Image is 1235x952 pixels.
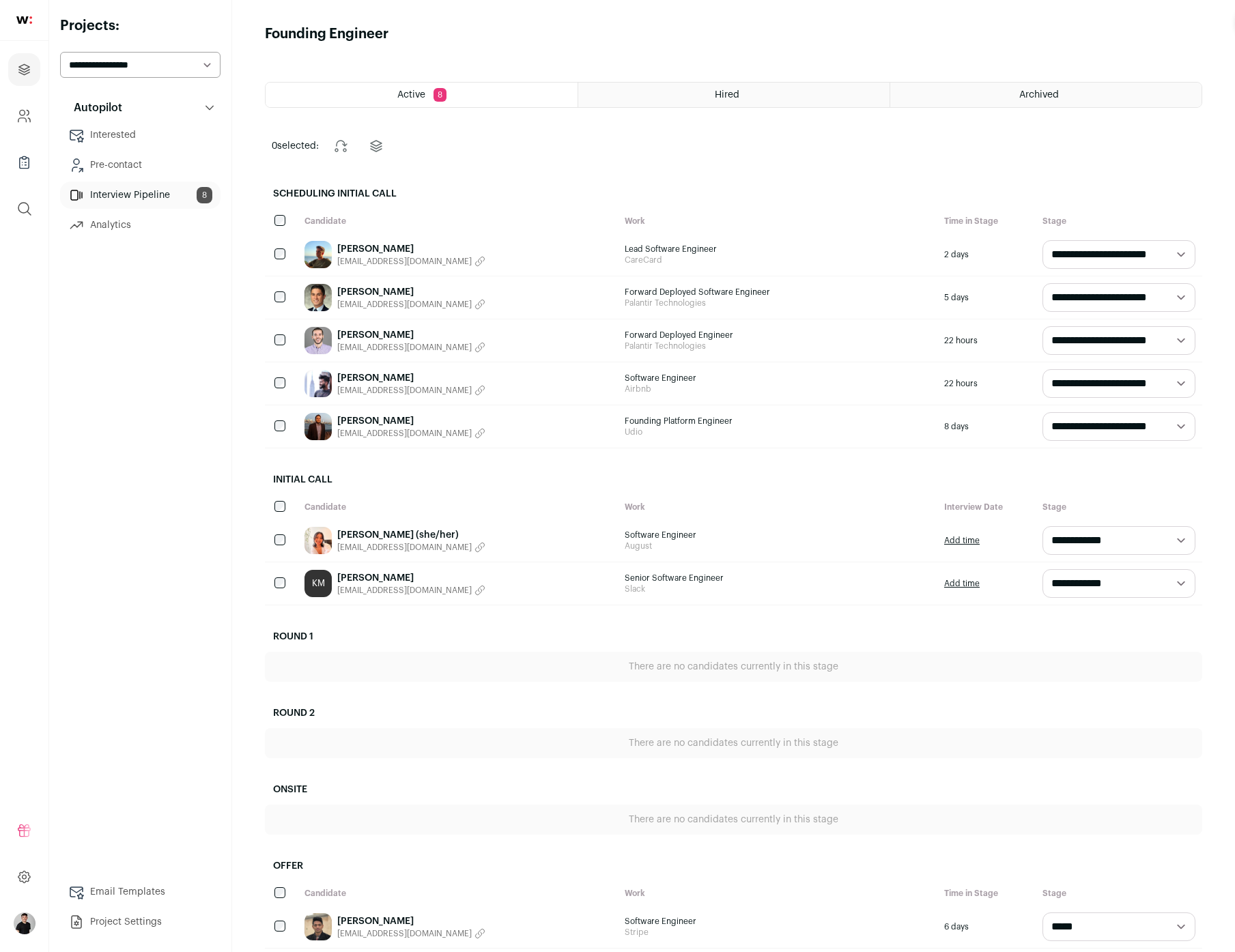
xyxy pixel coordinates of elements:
div: Candidate [298,495,618,519]
div: There are no candidates currently in this stage [265,652,1202,682]
div: 6 days [937,906,1036,948]
div: There are no candidates currently in this stage [265,805,1202,835]
div: Stage [1036,495,1202,519]
span: Palantir Technologies [625,298,931,308]
div: Time in Stage [937,881,1036,906]
button: [EMAIL_ADDRESS][DOMAIN_NAME] [337,585,485,596]
img: 7fce3e6ebda233e1a501e187b3f3d5bab5d0e78ed05985a92f2656220ac80136.jpg [304,527,332,554]
span: selected: [272,139,319,153]
span: Forward Deployed Software Engineer [625,287,931,298]
h2: Round 2 [265,698,1202,728]
span: Airbnb [625,384,931,394]
button: Open dropdown [14,912,36,934]
div: 2 days [937,233,1036,276]
span: 8 [197,187,212,203]
img: wellfound-shorthand-0d5821cbd27db2630d0214b213865d53afaa358527fdda9d0ea32b1df1b89c2c.svg [16,16,32,24]
h2: Scheduling Initial Call [265,179,1202,209]
div: 8 days [937,405,1036,448]
a: [PERSON_NAME] [337,371,485,385]
a: Archived [890,83,1202,107]
div: Stage [1036,209,1202,233]
img: 1ad1693f33251572479de4a75212f89680747351bd49f98ad3be502a5bc28130 [304,241,332,268]
span: Palantir Technologies [625,341,931,351]
span: [EMAIL_ADDRESS][DOMAIN_NAME] [337,299,472,310]
div: Work [618,881,938,906]
button: Autopilot [60,94,221,121]
span: [EMAIL_ADDRESS][DOMAIN_NAME] [337,928,472,939]
span: Software Engineer [625,530,931,540]
div: Candidate [298,209,618,233]
a: [PERSON_NAME] [337,571,485,585]
span: [EMAIL_ADDRESS][DOMAIN_NAME] [337,385,472,396]
button: [EMAIL_ADDRESS][DOMAIN_NAME] [337,342,485,353]
span: Senior Software Engineer [625,573,931,583]
a: Company Lists [8,146,40,179]
div: Time in Stage [937,209,1036,233]
span: Hired [715,90,739,100]
span: Forward Deployed Engineer [625,330,931,341]
a: Email Templates [60,878,221,906]
a: [PERSON_NAME] (she/her) [337,528,485,542]
a: [PERSON_NAME] [337,328,485,342]
span: Active [397,90,425,100]
button: [EMAIL_ADDRESS][DOMAIN_NAME] [337,385,485,396]
img: 0408319e5b5a5d31d367c6feb913c7c149abe0ae3e6bb50a9613f46cff9a2da8.jpg [304,284,332,311]
button: [EMAIL_ADDRESS][DOMAIN_NAME] [337,299,485,310]
a: Project Settings [60,908,221,936]
img: 2de67871541bcb3ef43cc9f67ae8ee5030d7ecf9768235cf4b53f855e4c27d8d.jpg [304,413,332,440]
span: Software Engineer [625,373,931,384]
div: 5 days [937,276,1036,319]
a: Add time [944,578,980,589]
button: [EMAIL_ADDRESS][DOMAIN_NAME] [337,428,485,439]
span: [EMAIL_ADDRESS][DOMAIN_NAME] [337,256,472,267]
a: Company and ATS Settings [8,100,40,132]
span: Founding Platform Engineer [625,416,931,427]
h1: Founding Engineer [265,25,388,44]
img: 2117dae77f5a6326c10d6ad6841ff1393d2d6215fde43485a0dd298c1e23b95b.jpg [304,327,332,354]
a: Hired [578,83,890,107]
div: Stage [1036,881,1202,906]
span: Lead Software Engineer [625,244,931,255]
span: August [625,540,931,551]
button: [EMAIL_ADDRESS][DOMAIN_NAME] [337,542,485,553]
h2: Initial Call [265,465,1202,495]
a: [PERSON_NAME] [337,242,485,256]
img: 19277569-medium_jpg [14,912,36,934]
button: Change stage [324,130,357,162]
img: f465e08fea58184e989c380bc309d0dd9639fc6e1037722ac2884939875c5108 [304,370,332,397]
div: There are no candidates currently in this stage [265,728,1202,758]
span: [EMAIL_ADDRESS][DOMAIN_NAME] [337,585,472,596]
a: Analytics [60,212,221,239]
h2: Projects: [60,16,221,35]
span: Stripe [625,927,931,938]
a: Projects [8,53,40,86]
h2: Round 1 [265,622,1202,652]
a: Interview Pipeline8 [60,182,221,209]
a: KM [304,570,332,597]
div: 22 hours [937,362,1036,405]
span: 8 [434,88,446,102]
span: [EMAIL_ADDRESS][DOMAIN_NAME] [337,342,472,353]
div: Work [618,495,938,519]
div: Candidate [298,881,618,906]
a: Pre-contact [60,152,221,179]
h2: Offer [265,851,1202,881]
button: [EMAIL_ADDRESS][DOMAIN_NAME] [337,928,485,939]
div: Work [618,209,938,233]
a: Add time [944,535,980,546]
a: [PERSON_NAME] [337,914,485,928]
a: [PERSON_NAME] [337,285,485,299]
img: 2a3e64fd171a2c4fe2ddc84dc1fe82e7f0a0166375c1483c5551787aedebde68.jpg [304,913,332,940]
span: Archived [1019,90,1059,100]
button: [EMAIL_ADDRESS][DOMAIN_NAME] [337,256,485,267]
a: Interested [60,121,221,149]
span: Udio [625,427,931,437]
a: [PERSON_NAME] [337,414,485,428]
p: Autopilot [66,100,122,116]
span: Slack [625,583,931,594]
h2: Onsite [265,775,1202,805]
div: Interview Date [937,495,1036,519]
span: [EMAIL_ADDRESS][DOMAIN_NAME] [337,542,472,553]
div: 22 hours [937,319,1036,362]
